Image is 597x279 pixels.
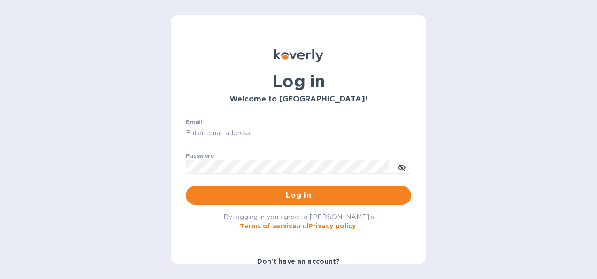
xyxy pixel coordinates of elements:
[186,119,202,125] label: Email
[193,190,404,201] span: Log in
[186,95,411,104] h3: Welcome to [GEOGRAPHIC_DATA]!
[257,257,340,265] b: Don't have an account?
[186,71,411,91] h1: Log in
[186,186,411,205] button: Log in
[308,222,356,230] a: Privacy policy
[274,49,323,62] img: Koverly
[186,126,411,140] input: Enter email address
[223,213,374,230] span: By logging in you agree to [PERSON_NAME]'s and .
[240,222,297,230] a: Terms of service
[186,153,214,159] label: Password
[392,157,411,176] button: toggle password visibility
